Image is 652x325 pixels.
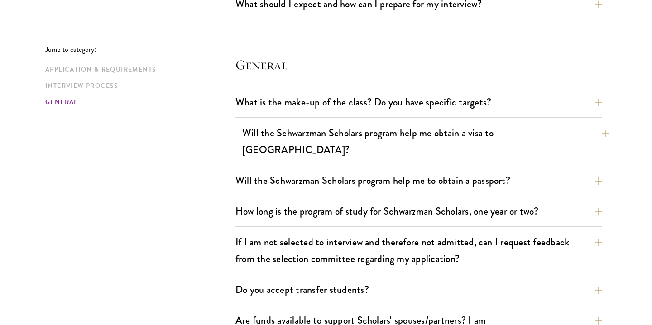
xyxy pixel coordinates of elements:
a: Interview Process [45,81,230,91]
button: Will the Schwarzman Scholars program help me to obtain a passport? [235,170,602,191]
a: Application & Requirements [45,65,230,74]
button: Will the Schwarzman Scholars program help me obtain a visa to [GEOGRAPHIC_DATA]? [242,123,609,160]
button: Do you accept transfer students? [235,279,602,300]
p: Jump to category: [45,45,235,53]
button: If I am not selected to interview and therefore not admitted, can I request feedback from the sel... [235,232,602,269]
h4: General [235,56,602,74]
button: What is the make-up of the class? Do you have specific targets? [235,92,602,112]
button: How long is the program of study for Schwarzman Scholars, one year or two? [235,201,602,221]
a: General [45,97,230,107]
